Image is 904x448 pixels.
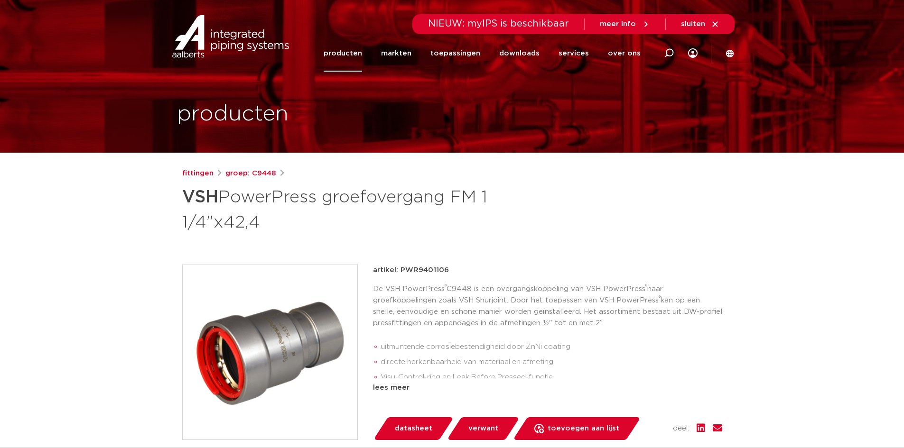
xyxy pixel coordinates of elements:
[225,168,276,179] a: groep: C9448
[381,35,411,72] a: markten
[681,20,719,28] a: sluiten
[428,19,569,28] span: NIEUW: myIPS is beschikbaar
[559,35,589,72] a: services
[324,35,641,72] nav: Menu
[182,168,214,179] a: fittingen
[681,20,705,27] span: sluiten
[373,417,454,440] a: datasheet
[499,35,540,72] a: downloads
[600,20,636,27] span: meer info
[373,265,449,276] p: artikel: PWR9401106
[381,339,722,355] li: uitmuntende corrosiebestendigheid door ZnNi coating
[447,417,520,440] a: verwant
[395,421,432,436] span: datasheet
[324,35,362,72] a: producten
[673,423,689,434] span: deel:
[600,20,650,28] a: meer info
[659,295,661,301] sup: ®
[373,283,722,329] p: De VSH PowerPress C9448 is een overgangskoppeling van VSH PowerPress naar groefkoppelingen zoals ...
[381,355,722,370] li: directe herkenbaarheid van materiaal en afmeting
[182,183,539,234] h1: PowerPress groefovergang FM 1 1/4"x42,4
[183,265,357,439] img: Product Image for VSH PowerPress groefovergang FM 1 1/4"x42,4
[645,284,647,289] sup: ®
[177,99,289,129] h1: producten
[373,382,722,393] div: lees meer
[608,35,641,72] a: over ons
[381,370,722,385] li: Visu-Control-ring en Leak Before Pressed-functie
[430,35,480,72] a: toepassingen
[468,421,498,436] span: verwant
[182,189,218,206] strong: VSH
[548,421,619,436] span: toevoegen aan lijst
[445,284,447,289] sup: ®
